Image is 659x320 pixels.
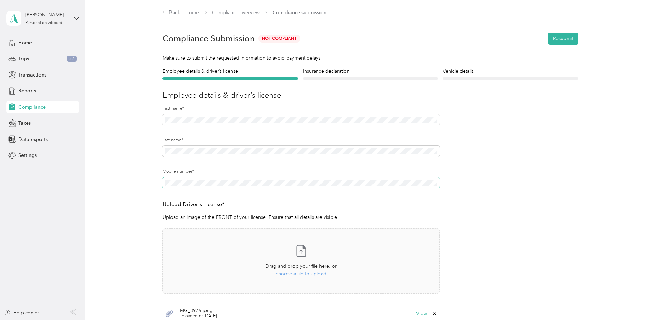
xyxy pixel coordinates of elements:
[185,10,199,16] a: Home
[25,21,62,25] div: Personal dashboard
[162,137,440,143] label: Last name*
[18,39,32,46] span: Home
[162,169,440,175] label: Mobile number*
[273,9,326,16] span: Compliance submission
[162,9,181,17] div: Back
[548,33,578,45] button: Resubmit
[25,11,69,18] div: [PERSON_NAME]
[18,104,46,111] span: Compliance
[18,71,46,79] span: Transactions
[162,214,440,221] p: Upload an image of the FRONT of your license. Ensure that all details are visible.
[265,263,337,269] span: Drag and drop your file here, or
[162,200,440,209] h3: Upload Driver's License*
[163,229,439,293] span: Drag and drop your file here, orchoose a file to upload
[178,308,217,313] span: IMG_3975.jpeg
[162,54,578,62] div: Make sure to submit the requested information to avoid payment delays
[18,55,29,62] span: Trips
[162,68,298,75] h4: Employee details & driver’s license
[18,87,36,95] span: Reports
[162,106,440,112] label: First name*
[18,119,31,127] span: Taxes
[178,313,217,319] span: Uploaded on [DATE]
[303,68,438,75] h4: Insurance declaration
[67,56,77,62] span: 52
[212,10,260,16] a: Compliance overview
[620,281,659,320] iframe: Everlance-gr Chat Button Frame
[162,89,578,101] h3: Employee details & driver’s license
[18,152,37,159] span: Settings
[276,271,326,277] span: choose a file to upload
[416,311,427,316] button: View
[258,35,300,43] span: Not Compliant
[18,136,48,143] span: Data exports
[443,68,578,75] h4: Vehicle details
[162,34,255,43] h1: Compliance Submission
[4,309,39,317] button: Help center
